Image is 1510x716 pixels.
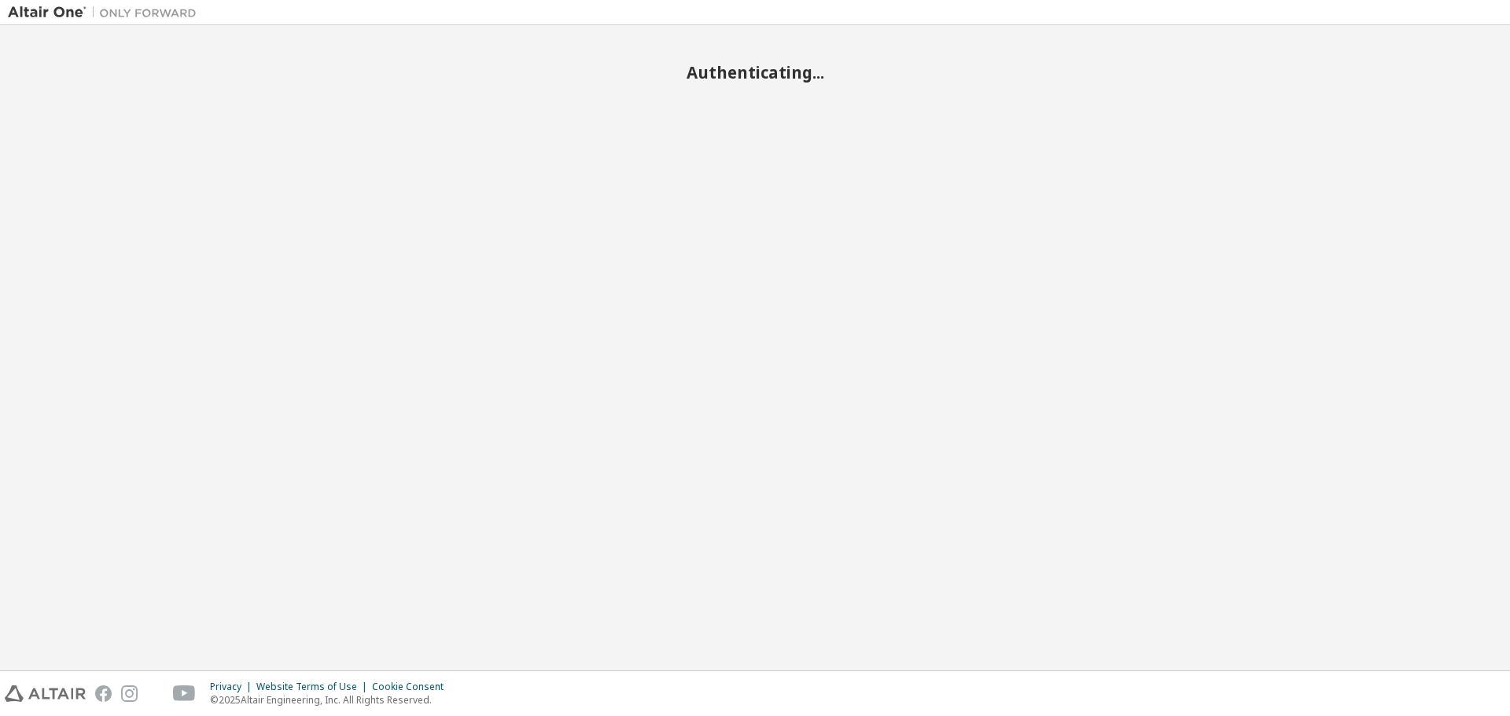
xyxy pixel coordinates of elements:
h2: Authenticating... [8,62,1502,83]
img: instagram.svg [121,685,138,702]
img: altair_logo.svg [5,685,86,702]
img: facebook.svg [95,685,112,702]
img: Altair One [8,5,204,20]
div: Website Terms of Use [256,681,372,693]
div: Privacy [210,681,256,693]
div: Cookie Consent [372,681,453,693]
img: youtube.svg [173,685,196,702]
p: © 2025 Altair Engineering, Inc. All Rights Reserved. [210,693,453,707]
